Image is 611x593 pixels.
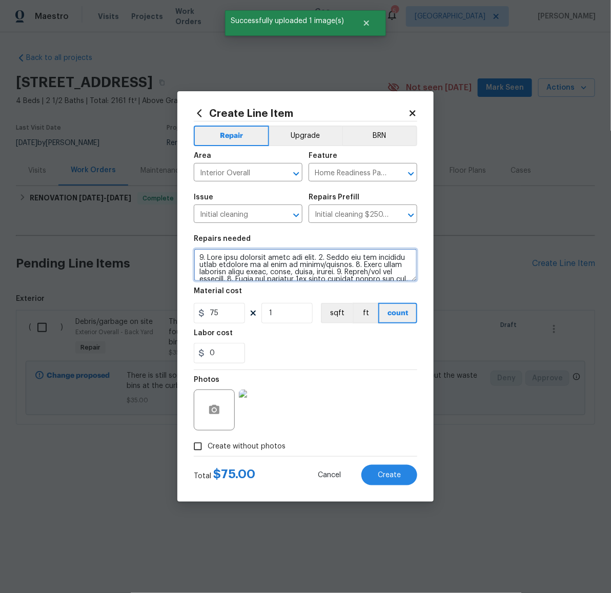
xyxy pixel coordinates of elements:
[318,472,341,479] span: Cancel
[353,303,378,323] button: ft
[361,465,417,485] button: Create
[289,167,303,181] button: Open
[194,194,213,201] h5: Issue
[208,441,286,452] span: Create without photos
[378,303,417,323] button: count
[309,194,359,201] h5: Repairs Prefill
[225,10,350,32] span: Successfully uploaded 1 image(s)
[342,126,417,146] button: BRN
[309,152,337,159] h5: Feature
[213,468,255,480] span: $ 75.00
[301,465,357,485] button: Cancel
[194,126,269,146] button: Repair
[289,208,303,222] button: Open
[194,152,211,159] h5: Area
[404,208,418,222] button: Open
[194,249,417,281] textarea: 9. Lore ipsu dolorsit ametc adi elit. 2. Seddo eiu tem incididu utlab etdolore ma al enim ad mini...
[194,469,255,481] div: Total
[194,288,242,295] h5: Material cost
[404,167,418,181] button: Open
[194,235,251,242] h5: Repairs needed
[194,376,219,383] h5: Photos
[321,303,353,323] button: sqft
[194,330,233,337] h5: Labor cost
[350,13,383,33] button: Close
[194,108,408,119] h2: Create Line Item
[378,472,401,479] span: Create
[269,126,342,146] button: Upgrade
